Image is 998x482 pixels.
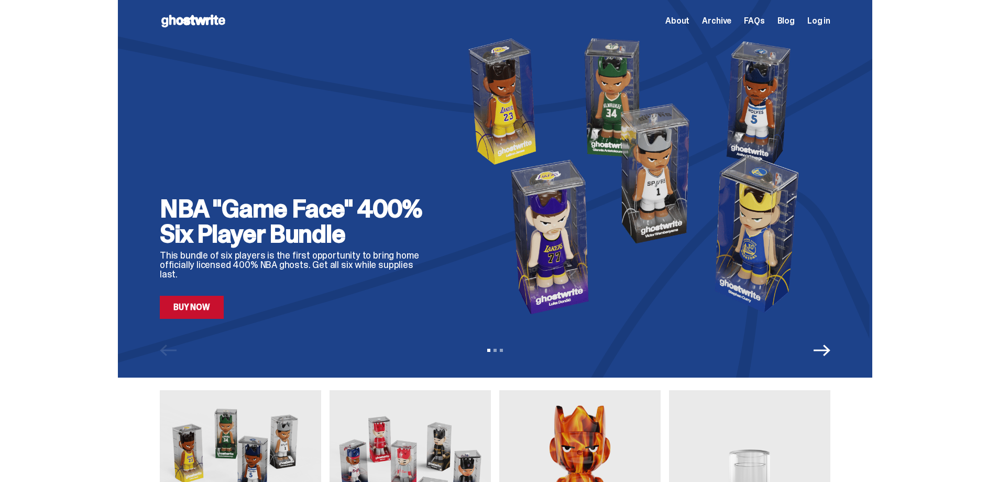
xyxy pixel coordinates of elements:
[449,33,830,319] img: NBA "Game Face" 400% Six Player Bundle
[777,17,795,25] a: Blog
[744,17,764,25] a: FAQs
[814,342,830,359] button: Next
[487,349,490,352] button: View slide 1
[160,296,224,319] a: Buy Now
[160,251,432,279] p: This bundle of six players is the first opportunity to bring home officially licensed 400% NBA gh...
[702,17,731,25] a: Archive
[493,349,497,352] button: View slide 2
[807,17,830,25] a: Log in
[500,349,503,352] button: View slide 3
[160,196,432,247] h2: NBA "Game Face" 400% Six Player Bundle
[665,17,689,25] a: About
